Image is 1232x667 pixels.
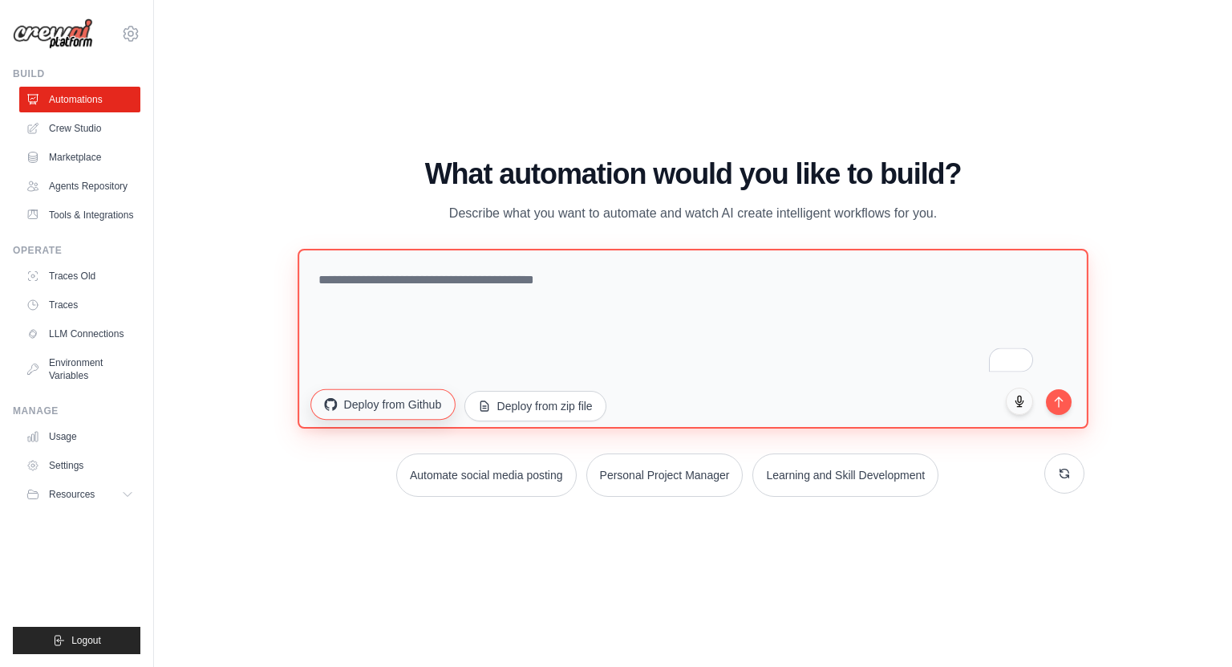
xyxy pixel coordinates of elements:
[19,87,140,112] a: Automations
[19,173,140,199] a: Agents Repository
[49,488,95,501] span: Resources
[19,202,140,228] a: Tools & Integrations
[19,350,140,388] a: Environment Variables
[1152,590,1232,667] iframe: Chat Widget
[13,244,140,257] div: Operate
[19,116,140,141] a: Crew Studio
[13,405,140,417] div: Manage
[423,203,962,224] p: Describe what you want to automate and watch AI create intelligent workflows for you.
[586,453,744,497] button: Personal Project Manager
[302,158,1084,190] h1: What automation would you like to build?
[19,144,140,170] a: Marketplace
[13,67,140,80] div: Build
[19,292,140,318] a: Traces
[464,391,606,421] button: Deploy from zip file
[310,388,455,419] button: Deploy from Github
[13,627,140,654] button: Logout
[19,453,140,478] a: Settings
[298,248,1088,428] textarea: To enrich screen reader interactions, please activate Accessibility in Grammarly extension settings
[13,18,93,50] img: Logo
[19,321,140,347] a: LLM Connections
[396,453,577,497] button: Automate social media posting
[71,634,101,647] span: Logout
[19,263,140,289] a: Traces Old
[19,482,140,507] button: Resources
[752,453,938,497] button: Learning and Skill Development
[19,424,140,449] a: Usage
